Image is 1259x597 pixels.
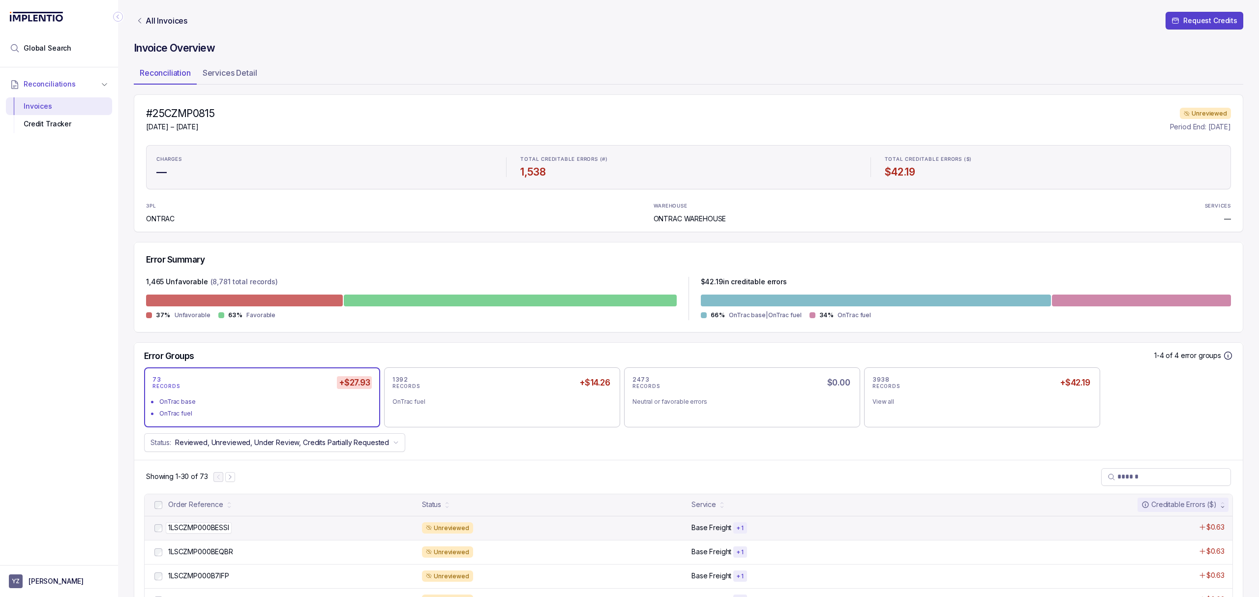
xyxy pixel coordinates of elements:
[9,574,109,588] button: User initials[PERSON_NAME]
[24,79,76,89] span: Reconciliations
[872,384,900,389] p: RECORDS
[729,310,801,320] p: OnTrac base|OnTrac fuel
[701,277,787,289] p: $ 42.19 in creditable errors
[168,500,223,509] div: Order Reference
[691,523,731,533] p: Base Freight
[150,438,171,448] p: Status:
[146,16,187,26] p: All Invoices
[203,67,257,79] p: Services Detail
[422,522,473,534] div: Unreviewed
[14,97,104,115] div: Invoices
[691,571,731,581] p: Base Freight
[1166,12,1243,30] button: Request Credits
[24,43,71,53] span: Global Search
[9,574,23,588] span: User initials
[632,397,844,407] div: Neutral or favorable errors
[1180,108,1231,119] div: Unreviewed
[392,397,604,407] div: OnTrac fuel
[146,277,208,289] p: 1,465 Unfavorable
[146,203,172,209] p: 3PL
[1141,500,1217,509] div: Creditable Errors ($)
[134,41,1243,55] h4: Invoice Overview
[146,472,208,481] div: Remaining page entries
[838,310,871,320] p: OnTrac fuel
[6,73,112,95] button: Reconciliations
[1206,570,1225,580] p: $0.63
[154,572,162,580] input: checkbox-checkbox
[632,384,660,389] p: RECORDS
[520,156,608,162] p: TOTAL CREDITABLE ERRORS (#)
[168,571,229,581] p: 1LSCZMP000B7IFP
[392,384,420,389] p: RECORDS
[577,376,612,389] h5: +$14.26
[654,214,726,224] p: ONTRAC WAREHOUSE
[112,11,124,23] div: Collapse Icon
[337,376,372,389] h5: +$27.93
[175,438,389,448] p: Reviewed, Unreviewed, Under Review, Credits Partially Requested
[159,397,371,407] div: OnTrac base
[175,310,210,320] p: Unfavorable
[144,433,405,452] button: Status:Reviewed, Unreviewed, Under Review, Credits Partially Requested
[711,311,725,319] p: 66%
[1058,376,1092,389] h5: +$42.19
[691,500,716,509] div: Service
[140,67,191,79] p: Reconciliation
[1206,522,1225,532] p: $0.63
[1205,203,1231,209] p: SERVICES
[654,203,688,209] p: WAREHOUSE
[159,409,371,418] div: OnTrac fuel
[154,548,162,556] input: checkbox-checkbox
[146,145,1231,189] ul: Statistic Highlights
[134,65,1243,85] ul: Tab Group
[146,254,205,265] h5: Error Summary
[225,472,235,482] button: Next Page
[156,311,171,319] p: 37%
[1181,351,1221,360] p: error groups
[29,576,84,586] p: [PERSON_NAME]
[885,156,972,162] p: TOTAL CREDITABLE ERRORS ($)
[691,547,731,557] p: Base Freight
[134,16,189,26] a: Link All Invoices
[146,122,214,132] p: [DATE] – [DATE]
[422,500,441,509] div: Status
[422,546,473,558] div: Unreviewed
[392,376,408,384] p: 1392
[154,524,162,532] input: checkbox-checkbox
[156,156,182,162] p: CHARGES
[228,311,243,319] p: 63%
[885,165,1221,179] h4: $42.19
[1154,351,1181,360] p: 1-4 of 4
[872,376,889,384] p: 3938
[246,310,275,320] p: Favorable
[168,547,233,557] p: 1LSCZMP000BEQBR
[150,149,498,185] li: Statistic CHARGES
[146,214,175,224] p: ONTRAC
[514,149,862,185] li: Statistic TOTAL CREDITABLE ERRORS (#)
[1224,214,1231,224] p: —
[1183,16,1237,26] p: Request Credits
[736,548,744,556] p: + 1
[14,115,104,133] div: Credit Tracker
[152,384,180,389] p: RECORDS
[166,522,232,533] p: 1LSCZMP000BESSI
[1170,122,1231,132] p: Period End: [DATE]
[422,570,473,582] div: Unreviewed
[144,351,194,361] h5: Error Groups
[736,572,744,580] p: + 1
[197,65,263,85] li: Tab Services Detail
[134,65,197,85] li: Tab Reconciliation
[154,501,162,509] input: checkbox-checkbox
[210,277,278,289] p: (8,781 total records)
[819,311,834,319] p: 34%
[520,165,856,179] h4: 1,538
[6,95,112,135] div: Reconciliations
[632,376,649,384] p: 2473
[152,376,161,384] p: 73
[736,524,744,532] p: + 1
[156,165,492,179] h4: —
[146,472,208,481] p: Showing 1-30 of 73
[1206,546,1225,556] p: $0.63
[146,107,214,120] h4: #25CZMP0815
[825,376,852,389] h5: $0.00
[879,149,1227,185] li: Statistic TOTAL CREDITABLE ERRORS ($)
